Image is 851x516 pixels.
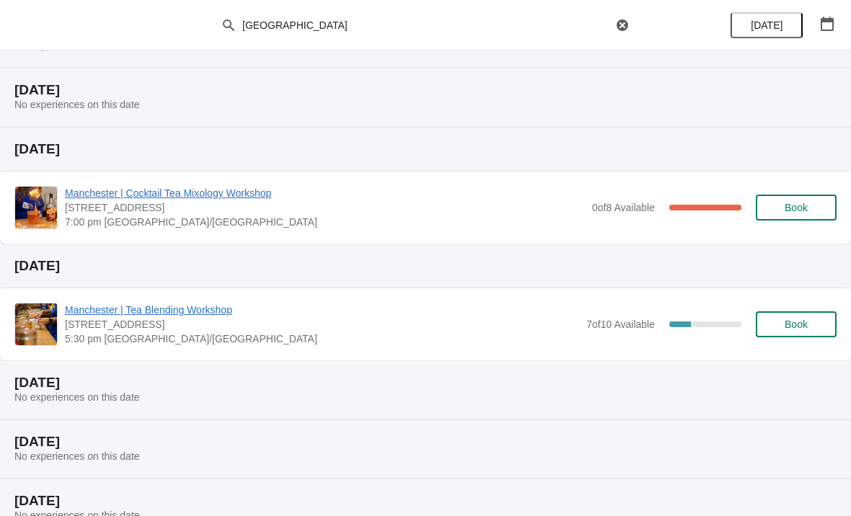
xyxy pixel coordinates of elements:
[586,319,655,330] span: 7 of 10 Available
[65,200,585,215] span: [STREET_ADDRESS]
[65,317,579,332] span: [STREET_ADDRESS]
[14,83,837,97] h2: [DATE]
[14,259,837,273] h2: [DATE]
[14,99,140,110] span: No experiences on this date
[14,494,837,508] h2: [DATE]
[14,375,837,390] h2: [DATE]
[14,142,837,156] h2: [DATE]
[731,12,803,38] button: [DATE]
[65,215,585,229] span: 7:00 pm [GEOGRAPHIC_DATA]/[GEOGRAPHIC_DATA]
[65,303,579,317] span: Manchester | Tea Blending Workshop
[756,311,837,337] button: Book
[65,332,579,346] span: 5:30 pm [GEOGRAPHIC_DATA]/[GEOGRAPHIC_DATA]
[14,391,140,403] span: No experiences on this date
[65,186,585,200] span: Manchester | Cocktail Tea Mixology Workshop
[15,187,57,228] img: Manchester | Cocktail Tea Mixology Workshop | 57 Church Street, Manchester M4 1PD, UK | 7:00 pm E...
[785,319,808,330] span: Book
[785,202,808,213] span: Book
[15,303,57,345] img: Manchester | Tea Blending Workshop | 57 Church St, Manchester, M4 1PD | 5:30 pm Europe/London
[592,202,655,213] span: 0 of 8 Available
[242,12,612,38] input: Search
[14,435,837,449] h2: [DATE]
[756,195,837,221] button: Book
[615,18,630,32] button: Clear
[751,19,782,31] span: [DATE]
[14,450,140,462] span: No experiences on this date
